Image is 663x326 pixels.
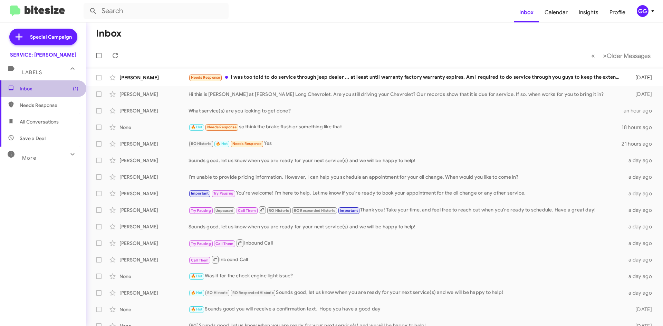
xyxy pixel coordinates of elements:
div: [DATE] [624,91,657,98]
div: What service(s) are you looking to get done? [189,107,624,114]
div: You're welcome! I'm here to help. Let me know if you're ready to book your appointment for the oi... [189,189,624,197]
div: a day ago [624,207,657,214]
span: RO Responded Historic [232,290,274,295]
div: Sounds good, let us know when you are ready for your next service(s) and we will be happy to help! [189,289,624,297]
span: RO Responded Historic [294,208,335,213]
div: a day ago [624,157,657,164]
div: [PERSON_NAME] [119,256,189,263]
span: Call Them [191,258,209,263]
span: 🔥 Hot [216,141,228,146]
div: I'm unable to provide pricing information. However, I can help you schedule an appointment for yo... [189,174,624,180]
span: 🔥 Hot [191,290,203,295]
div: None [119,124,189,131]
span: Call Them [238,208,256,213]
span: Needs Response [191,75,220,80]
span: Save a Deal [20,135,46,142]
div: [PERSON_NAME] [119,207,189,214]
div: a day ago [624,273,657,280]
a: Insights [573,2,604,22]
span: Call Them [215,241,233,246]
div: SERVICE: [PERSON_NAME] [10,51,76,58]
span: Try Pausing [191,241,211,246]
span: 🔥 Hot [191,307,203,312]
div: [PERSON_NAME] [119,174,189,180]
div: [PERSON_NAME] [119,289,189,296]
div: [DATE] [624,306,657,313]
div: so think the brake flush or something like that [189,123,622,131]
span: RO Historic [207,290,228,295]
span: Needs Response [207,125,237,129]
span: Unpaused [215,208,233,213]
div: an hour ago [624,107,657,114]
div: [PERSON_NAME] [119,190,189,197]
div: I was too told to do service through jeep dealer ... at least until warranty factory warranty exp... [189,73,624,81]
span: Try Pausing [191,208,211,213]
span: « [591,51,595,60]
button: Previous [587,49,599,63]
div: [PERSON_NAME] [119,223,189,230]
div: [PERSON_NAME] [119,107,189,114]
div: [PERSON_NAME] [119,157,189,164]
div: [PERSON_NAME] [119,140,189,147]
div: a day ago [624,289,657,296]
span: » [603,51,607,60]
span: Inbox [20,85,78,92]
div: Sounds good you will receive a confirmation text. Hope you have a good day [189,305,624,313]
div: Inbound Call [189,255,624,264]
div: a day ago [624,174,657,180]
span: (1) [73,85,78,92]
span: Important [191,191,209,196]
div: a day ago [624,256,657,263]
span: All Conversations [20,118,59,125]
div: Sounds good, let us know when you are ready for your next service(s) and we will be happy to help! [189,157,624,164]
div: Hi this is [PERSON_NAME] at [PERSON_NAME] Long Chevrolet. Are you still driving your Chevrolet? O... [189,91,624,98]
div: 18 hours ago [622,124,657,131]
div: Yes [189,140,622,148]
div: [PERSON_NAME] [119,240,189,247]
a: Calendar [539,2,573,22]
div: Inbound Call [189,239,624,247]
span: RO Historic [269,208,289,213]
div: Sounds good, let us know when you are ready for your next service(s) and we will be happy to help! [189,223,624,230]
a: Special Campaign [9,29,77,45]
span: Important [340,208,358,213]
div: 21 hours ago [622,140,657,147]
button: Next [599,49,655,63]
div: None [119,273,189,280]
span: 🔥 Hot [191,274,203,278]
div: GG [637,5,648,17]
span: RO Historic [191,141,211,146]
div: [DATE] [624,74,657,81]
div: None [119,306,189,313]
nav: Page navigation example [587,49,655,63]
div: a day ago [624,190,657,197]
div: [PERSON_NAME] [119,91,189,98]
span: Try Pausing [213,191,233,196]
span: More [22,155,36,161]
span: 🔥 Hot [191,125,203,129]
span: Labels [22,69,42,76]
span: Older Messages [607,52,651,60]
a: Inbox [514,2,539,22]
input: Search [84,3,229,19]
div: a day ago [624,240,657,247]
span: Special Campaign [30,33,72,40]
a: Profile [604,2,631,22]
span: Needs Response [20,102,78,109]
div: Was it for the check engine light issue? [189,272,624,280]
div: [PERSON_NAME] [119,74,189,81]
span: Needs Response [232,141,262,146]
div: a day ago [624,223,657,230]
h1: Inbox [96,28,122,39]
button: GG [631,5,655,17]
div: Thank you! Take your time, and feel free to reach out when you're ready to schedule. Have a great... [189,206,624,214]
